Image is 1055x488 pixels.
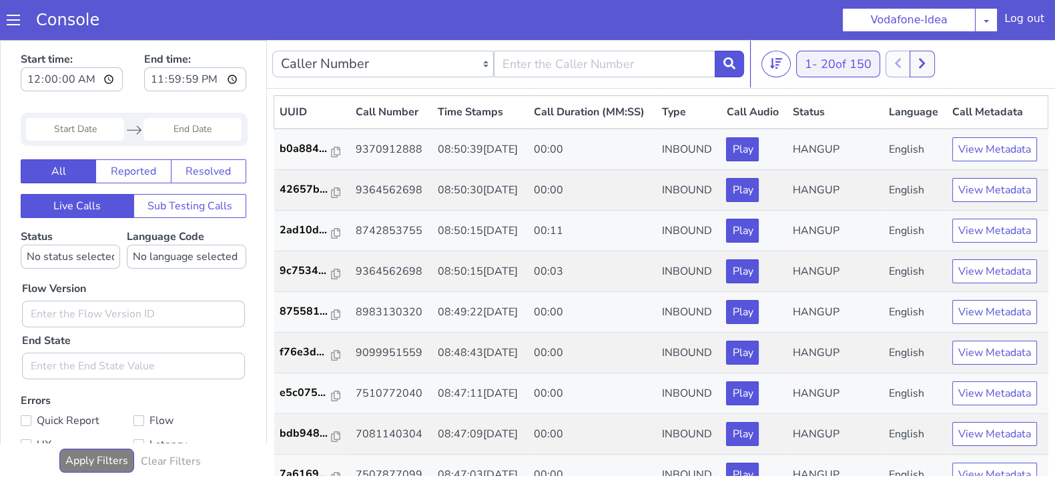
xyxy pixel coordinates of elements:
p: e5c075... [280,345,332,361]
th: Type [657,56,721,89]
button: View Metadata [952,423,1037,447]
a: 7a6169... [280,426,345,442]
td: 7510772040 [350,333,432,374]
td: HANGUP [787,89,884,130]
button: Reported [95,119,171,143]
th: Call Number [350,56,432,89]
button: 1- 20of 150 [796,11,880,37]
a: 9c7534... [280,223,345,239]
select: Language Code [127,205,246,229]
th: Call Audio [721,56,787,89]
td: 08:50:30[DATE] [432,130,529,171]
button: Play [726,341,759,365]
button: Play [726,301,759,325]
th: UUID [274,56,350,89]
td: English [884,293,947,333]
td: 00:03 [529,211,657,252]
button: View Metadata [952,179,1037,203]
input: Enter the Caller Number [494,11,715,37]
a: 875581... [280,263,345,279]
input: Start Date [26,78,124,101]
td: English [884,374,947,415]
td: 00:00 [529,293,657,333]
td: English [884,130,947,171]
td: English [884,171,947,211]
label: Flow Version [22,241,86,257]
td: INBOUND [657,130,721,171]
td: 9099951559 [350,293,432,333]
p: 875581... [280,263,332,279]
button: Play [726,138,759,162]
td: 08:50:39[DATE] [432,89,529,130]
button: Sub Testing Calls [133,154,247,178]
th: Call Duration (MM:SS) [529,56,657,89]
button: View Metadata [952,97,1037,121]
td: HANGUP [787,415,884,455]
p: 42657b... [280,141,332,157]
td: 00:00 [529,415,657,455]
td: 08:50:15[DATE] [432,171,529,211]
td: 00:11 [529,171,657,211]
td: English [884,211,947,252]
th: Call Metadata [947,56,1048,89]
button: All [21,119,96,143]
button: Play [726,382,759,406]
td: English [884,333,947,374]
input: Start time: [21,27,123,51]
label: Start time: [21,7,123,55]
input: End time: [144,27,246,51]
label: End time: [144,7,246,55]
td: 00:00 [529,252,657,293]
td: 08:47:09[DATE] [432,374,529,415]
button: View Metadata [952,341,1037,365]
a: f76e3d... [280,304,345,320]
p: f76e3d... [280,304,332,320]
td: 00:00 [529,374,657,415]
button: Apply Filters [59,409,134,433]
td: 08:50:15[DATE] [432,211,529,252]
td: 08:47:03[DATE] [432,415,529,455]
td: 7081140304 [350,374,432,415]
a: Console [20,11,115,29]
p: 9c7534... [280,223,332,239]
td: HANGUP [787,374,884,415]
td: HANGUP [787,171,884,211]
td: 9364562698 [350,211,432,252]
button: Resolved [171,119,246,143]
input: Enter the End State Value [22,313,245,339]
button: View Metadata [952,260,1037,284]
a: 42657b... [280,141,345,157]
td: INBOUND [657,293,721,333]
button: Play [726,260,759,284]
button: View Metadata [952,382,1037,406]
td: 9370912888 [350,89,432,130]
button: View Metadata [952,219,1037,243]
label: Status [21,189,120,229]
td: 00:00 [529,130,657,171]
td: HANGUP [787,130,884,171]
td: INBOUND [657,252,721,293]
p: b0a884... [280,101,332,117]
td: English [884,415,947,455]
label: End State [22,293,71,309]
div: Log out [1004,11,1044,32]
span: 20 of 150 [821,16,871,32]
button: Live Calls [21,154,134,178]
label: Language Code [127,189,246,229]
input: End Date [143,78,242,101]
button: View Metadata [952,301,1037,325]
td: 08:48:43[DATE] [432,293,529,333]
td: 8742853755 [350,171,432,211]
button: Play [726,219,759,243]
td: HANGUP [787,252,884,293]
button: Play [726,179,759,203]
td: INBOUND [657,171,721,211]
td: 8983130320 [350,252,432,293]
td: English [884,89,947,130]
td: HANGUP [787,211,884,252]
td: 00:00 [529,333,657,374]
a: 2ad10d... [280,182,345,198]
th: Status [787,56,884,89]
td: INBOUND [657,333,721,374]
input: Enter the Flow Version ID [22,261,245,287]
